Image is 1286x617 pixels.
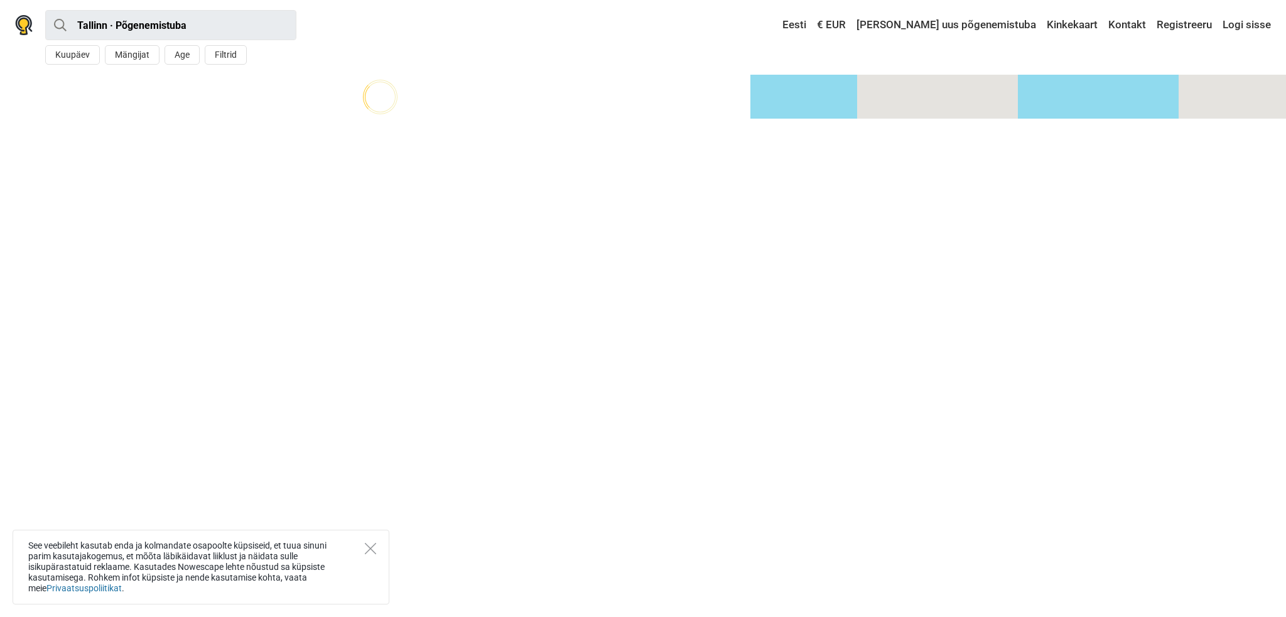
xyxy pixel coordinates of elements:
button: Age [165,45,200,65]
img: Nowescape logo [15,15,33,35]
a: Kinkekaart [1044,14,1101,36]
a: [PERSON_NAME] uus põgenemistuba [853,14,1039,36]
a: € EUR [814,14,849,36]
a: Registreeru [1154,14,1215,36]
div: See veebileht kasutab enda ja kolmandate osapoolte küpsiseid, et tuua sinuni parim kasutajakogemu... [13,530,389,604]
a: Eesti [770,14,809,36]
button: Close [365,543,376,554]
a: Privaatsuspoliitikat [46,583,122,593]
button: Filtrid [205,45,247,65]
a: Kontakt [1105,14,1149,36]
button: Mängijat [105,45,159,65]
button: Kuupäev [45,45,100,65]
img: Eesti [774,21,782,30]
a: Logi sisse [1219,14,1271,36]
input: proovi “Tallinn” [45,10,296,40]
